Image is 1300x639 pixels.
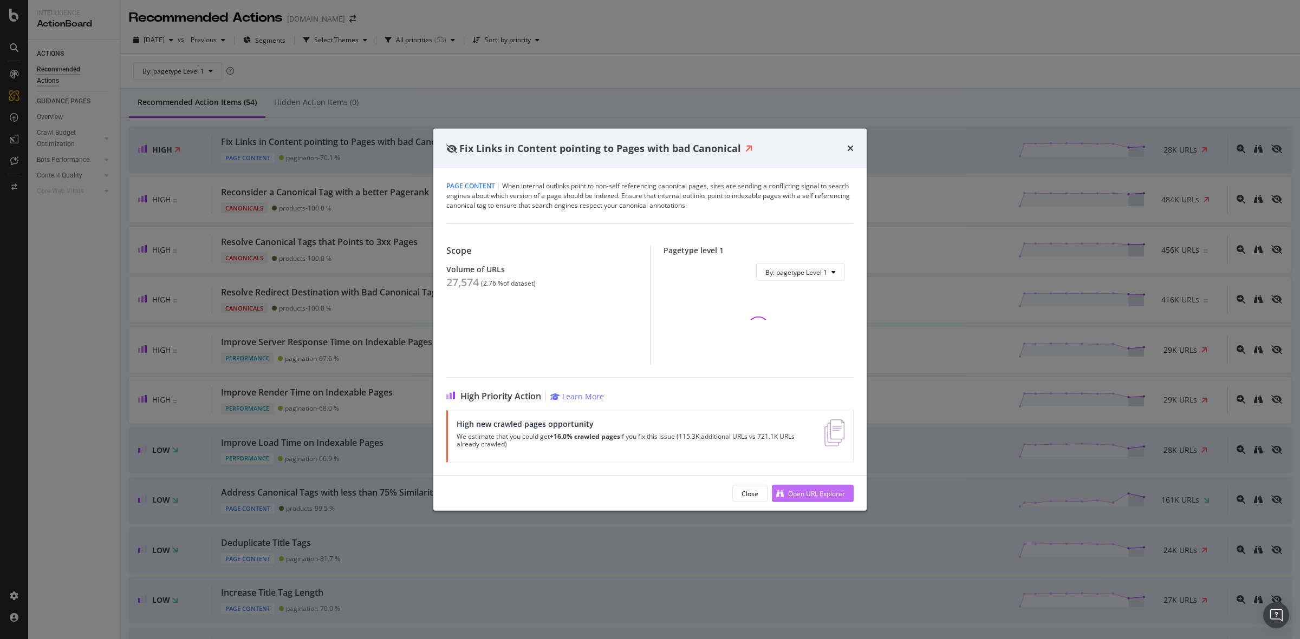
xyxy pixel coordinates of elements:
span: Fix Links in Content pointing to Pages with bad Canonical [459,141,741,154]
button: Close [732,485,768,502]
div: Close [742,489,758,498]
div: Pagetype level 1 [664,246,854,255]
span: | [497,181,500,190]
span: By: pagetype Level 1 [765,267,827,276]
div: Open URL Explorer [788,489,845,498]
span: Page Content [446,181,495,190]
div: When internal outlinks point to non-self referencing canonical pages, sites are sending a conflic... [446,181,854,210]
button: By: pagetype Level 1 [756,263,845,281]
p: We estimate that you could get if you fix this issue (115.3K additional URLs vs 721.1K URLs alrea... [457,433,811,448]
div: Learn More [562,391,604,401]
img: e5DMFwAAAABJRU5ErkJggg== [824,419,844,446]
a: Learn More [550,391,604,401]
div: High new crawled pages opportunity [457,419,811,429]
div: Open Intercom Messenger [1263,602,1289,628]
div: ( 2.76 % of dataset ) [481,280,536,287]
div: 27,574 [446,276,479,289]
strong: +16.0% crawled pages [550,432,620,441]
div: times [847,141,854,155]
span: High Priority Action [460,391,541,401]
div: Volume of URLs [446,265,637,274]
div: Scope [446,246,637,256]
div: eye-slash [446,144,457,153]
div: modal [433,128,867,511]
button: Open URL Explorer [772,485,854,502]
